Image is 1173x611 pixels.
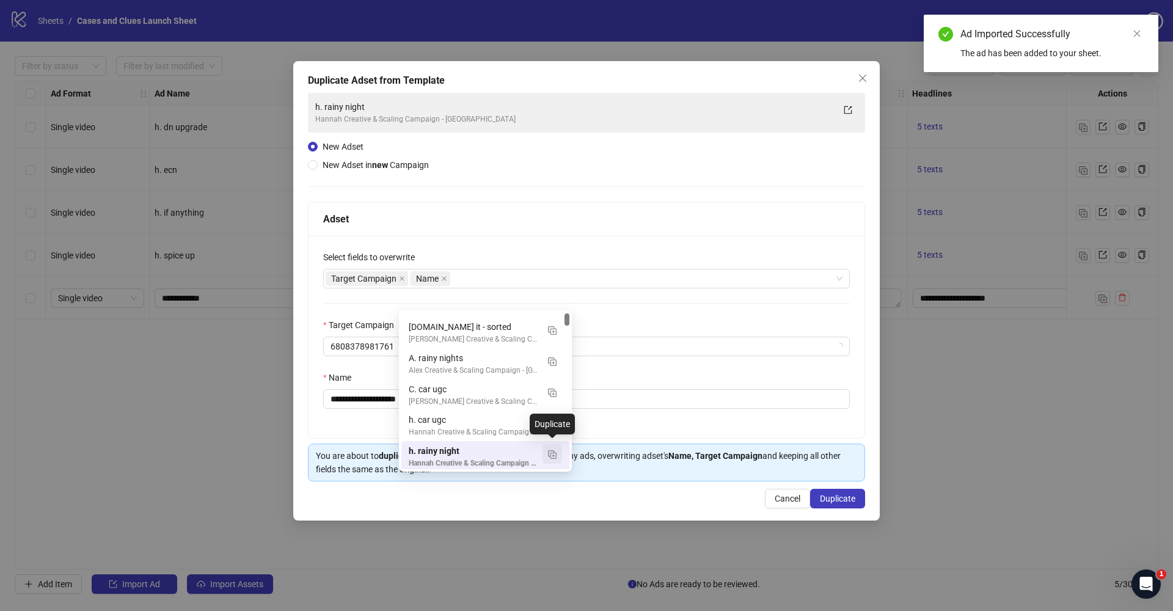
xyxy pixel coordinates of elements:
[543,320,562,340] button: Duplicate
[409,320,538,334] div: [DOMAIN_NAME] it - sorted
[1133,29,1141,38] span: close
[409,444,538,458] div: h. rainy night
[548,357,557,366] img: Duplicate
[858,73,868,83] span: close
[401,441,569,472] div: h. rainy night
[399,276,405,282] span: close
[372,160,388,170] strong: new
[316,449,857,476] div: You are about to the selected adset without any ads, overwriting adset's and keeping all other fi...
[331,272,396,285] span: Target Campaign
[765,489,810,508] button: Cancel
[960,27,1144,42] div: Ad Imported Successfully
[331,337,842,356] span: 6808378981761
[409,365,538,376] div: Alex Creative & Scaling Campaign - [GEOGRAPHIC_DATA]
[323,142,364,152] span: New Adset
[323,160,429,170] span: New Adset in Campaign
[548,450,557,459] img: Duplicate
[548,326,557,335] img: Duplicate
[379,451,462,461] strong: duplicate and publish
[409,458,538,469] div: Hannah Creative & Scaling Campaign - [GEOGRAPHIC_DATA]
[960,46,1144,60] div: The ad has been added to your sheet.
[323,318,402,332] label: Target Campaign
[401,410,569,441] div: h. car ugc
[1131,569,1161,599] iframe: Intercom live chat
[323,211,850,227] div: Adset
[323,251,423,264] label: Select fields to overwrite
[543,351,562,371] button: Duplicate
[411,271,450,286] span: Name
[530,414,575,434] div: Duplicate
[323,371,359,384] label: Name
[409,382,538,396] div: C. car ugc
[323,389,850,409] input: Name
[401,348,569,379] div: A. rainy nights
[548,389,557,397] img: Duplicate
[315,100,833,114] div: h. rainy night
[820,494,855,503] span: Duplicate
[409,334,538,345] div: [PERSON_NAME] Creative & Scaling Campaign - [GEOGRAPHIC_DATA]
[441,276,447,282] span: close
[409,413,538,426] div: h. car ugc
[1130,27,1144,40] a: Close
[938,27,953,42] span: check-circle
[844,106,852,114] span: export
[401,317,569,348] div: C.post it - sorted
[668,451,762,461] strong: Name, Target Campaign
[1157,569,1166,579] span: 1
[853,68,872,88] button: Close
[409,396,538,408] div: [PERSON_NAME] Creative & Scaling Campaign - [GEOGRAPHIC_DATA]
[409,351,538,365] div: A. rainy nights
[543,444,562,464] button: Duplicate
[775,494,800,503] span: Cancel
[810,489,865,508] button: Duplicate
[543,382,562,402] button: Duplicate
[315,114,833,125] div: Hannah Creative & Scaling Campaign - [GEOGRAPHIC_DATA]
[409,426,538,438] div: Hannah Creative & Scaling Campaign - [GEOGRAPHIC_DATA]
[401,379,569,411] div: C. car ugc
[416,272,439,285] span: Name
[308,73,865,88] div: Duplicate Adset from Template
[326,271,408,286] span: Target Campaign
